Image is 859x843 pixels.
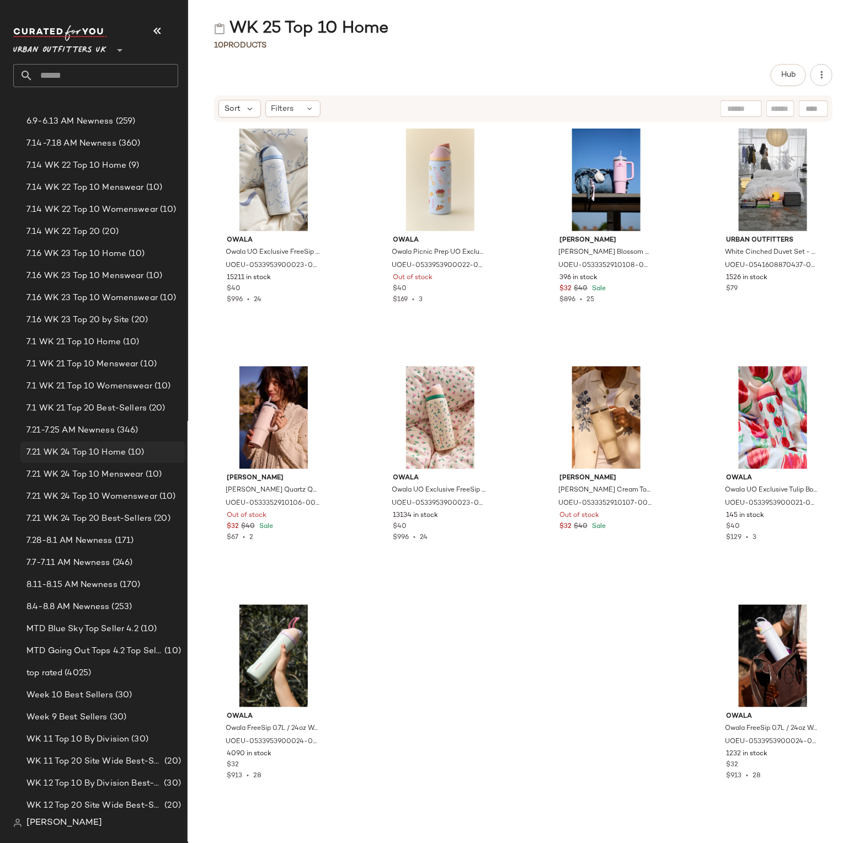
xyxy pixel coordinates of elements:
span: Owala [393,236,487,246]
span: 28 [253,772,261,780]
span: (9) [126,159,139,172]
span: (30) [129,733,148,746]
span: 7.1 WK 21 Top 10 Menswear [26,358,138,371]
span: Owala UO Exclusive Tulip Bouquet FreeSip 0.9L / 32oz Water Bottle - Red 900ml at Urban Outfitters [725,485,819,495]
span: (20) [100,226,119,238]
span: 145 in stock [726,511,764,521]
img: 0533953900023_067_b [385,366,496,469]
span: (10) [126,248,145,260]
span: $32 [559,522,572,532]
span: Owala [726,712,820,722]
span: [PERSON_NAME] [559,236,653,246]
span: WK 12 Top 10 By Division Best-Sellers [26,777,162,790]
span: Owala UO Exclusive FreeSip 0.9L / 32oz Water Bottle - Tea Time 900ml at Urban Outfitters [392,485,486,495]
span: (20) [130,314,148,327]
span: Filters [271,103,294,115]
span: $896 [559,296,575,303]
span: UOEU-0533953900023-000-040 [226,261,319,271]
img: 0533352910107_012_b [551,366,662,469]
span: Owala UO Exclusive FreeSip 0.9L / 32oz Water Bottle - Bowala 900ml at Urban Outfitters [226,248,319,258]
span: 7.21 WK 24 Top 20 Best-Sellers [26,513,152,525]
span: Out of stock [227,511,266,521]
div: Products [214,40,266,51]
span: Out of stock [393,273,433,283]
span: (10) [158,204,177,216]
span: 7.14 WK 22 Top 10 Home [26,159,126,172]
span: Owala [393,473,487,483]
span: UOEU-0533352910107-000-012 [558,499,652,509]
img: 0533352910108_066_a2 [551,129,662,231]
span: Urban Outfitters [726,236,820,246]
span: 8.11-8.15 AM Newness [26,579,118,591]
img: 0541608870437_010_b [717,129,829,231]
span: (346) [115,424,138,437]
span: • [409,534,420,541]
span: 7.16 WK 23 Top 20 by Site [26,314,130,327]
span: 396 in stock [559,273,597,283]
img: 0533953900021_060_b [717,366,829,469]
span: $129 [726,534,741,541]
span: MTD Blue Sky Top Seller 4.2 [26,623,138,636]
span: $913 [227,772,242,780]
span: (170) [118,579,141,591]
span: 8.4-8.8 AM Newness [26,601,110,613]
span: • [243,296,254,303]
span: $40 [393,522,407,532]
span: [PERSON_NAME] [26,817,102,830]
span: Sale [257,523,273,530]
span: • [741,534,753,541]
span: 7.7-7.11 AM Newness [26,557,110,569]
span: (253) [110,601,132,613]
span: $40 [227,284,241,294]
span: $32 [227,760,239,770]
span: WK 12 Top 20 Site Wide Best-Sellers [26,799,162,812]
span: Owala FreeSip 0.7L / 24oz Water Bottle - Coastal Mist 700ml at Urban Outfitters [226,724,319,734]
span: Urban Outfitters UK [13,38,106,57]
span: • [238,534,249,541]
span: Hub [781,71,796,79]
span: $40 [574,284,588,294]
span: 2 [249,534,253,541]
span: 4090 in stock [227,749,271,759]
span: Owala FreeSip 0.7L / 24oz Water Bottle - Candy Coated 700ml at Urban Outfitters [725,724,819,734]
span: $40 [726,522,740,532]
span: (171) [113,535,134,547]
span: 7.14 WK 22 Top 20 [26,226,100,238]
span: Out of stock [559,511,599,521]
span: (30) [113,689,132,702]
span: $79 [726,284,738,294]
span: WK 11 Top 20 Site Wide Best-Sellers [26,755,162,768]
span: $32 [726,760,738,770]
span: Owala Picnic Prep UO Exclusive FreeSip 0.9L / 32oz Water Bottle - Blue 900ml at Urban Outfitters [392,248,486,258]
span: • [741,772,753,780]
span: Week 10 Best Sellers [26,689,113,702]
span: (20) [152,513,170,525]
span: 7.14-7.18 AM Newness [26,137,116,150]
span: UOEU-0533953900021-000-060 [725,499,819,509]
span: (10) [126,446,145,459]
img: 0533352910106_065_b [218,366,329,469]
button: Hub [771,64,806,86]
span: 15211 in stock [227,273,271,283]
span: (20) [162,799,181,812]
span: (10) [121,336,140,349]
img: cfy_white_logo.C9jOOHJF.svg [13,25,107,41]
span: • [242,772,253,780]
span: 7.16 WK 23 Top 10 Womenswear [26,292,158,305]
span: Sort [225,103,241,115]
div: WK 25 Top 10 Home [214,18,388,40]
span: 7.21 WK 24 Top 10 Home [26,446,126,459]
span: 7.14 WK 22 Top 10 Womenswear [26,204,158,216]
span: UOEU-0533953900023-000-067 [392,499,486,509]
span: (10) [138,358,157,371]
img: svg%3e [214,23,225,34]
span: 25 [586,296,594,303]
span: (4025) [62,667,91,680]
img: 0533953900022_040_b [385,129,496,231]
span: (10) [144,182,163,194]
span: $40 [393,284,407,294]
span: 7.16 WK 23 Top 10 Home [26,248,126,260]
span: Week 9 Best Sellers [26,711,108,724]
span: UOEU-0533352910108-000-066 [558,261,652,271]
span: 7.1 WK 21 Top 20 Best-Sellers [26,402,147,415]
